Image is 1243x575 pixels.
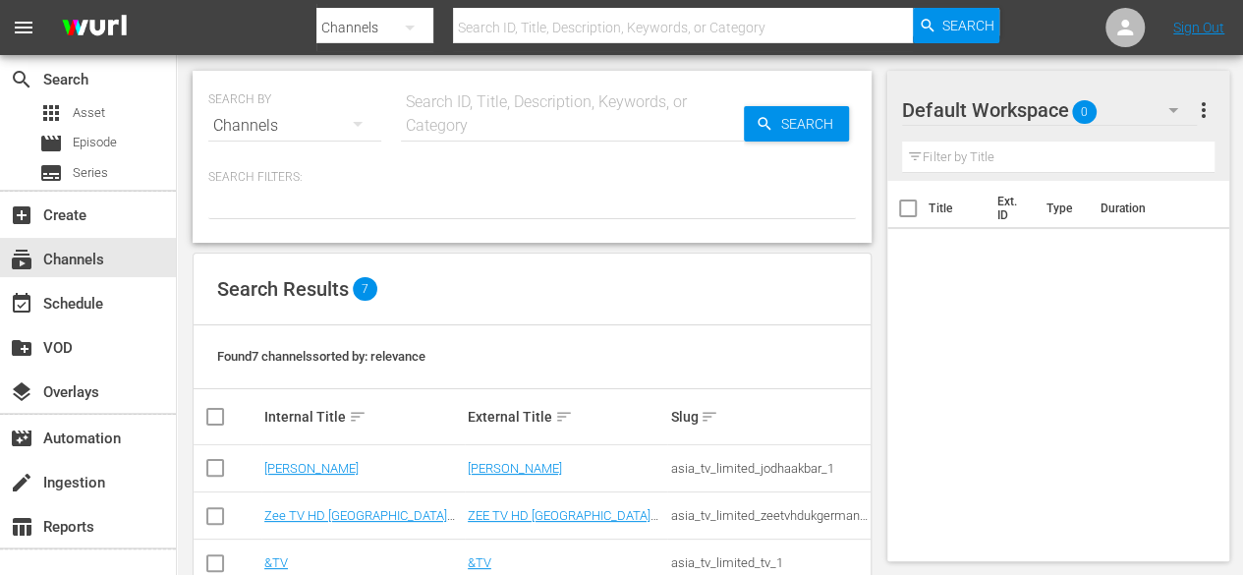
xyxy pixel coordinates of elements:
[10,248,33,271] span: Channels
[670,508,868,523] div: asia_tv_limited_zeetvhdukgermany_1
[10,292,33,316] span: Schedule
[468,508,658,538] a: ZEE TV HD [GEOGRAPHIC_DATA] ([GEOGRAPHIC_DATA])
[1088,181,1206,236] th: Duration
[468,405,665,429] div: External Title
[1191,86,1215,134] button: more_vert
[468,555,491,570] a: &TV
[929,181,986,236] th: Title
[670,461,868,476] div: asia_tv_limited_jodhaakbar_1
[773,106,849,142] span: Search
[208,98,381,153] div: Channels
[208,169,856,186] p: Search Filters:
[217,277,349,301] span: Search Results
[701,408,718,426] span: sort
[913,8,999,43] button: Search
[1191,98,1215,122] span: more_vert
[349,408,367,426] span: sort
[1072,91,1097,133] span: 0
[39,132,63,155] span: Episode
[555,408,573,426] span: sort
[744,106,849,142] button: Search
[10,427,33,450] span: Automation
[986,181,1035,236] th: Ext. ID
[353,277,377,301] span: 7
[10,68,33,91] span: Search
[39,161,63,185] span: Series
[39,101,63,125] span: Asset
[10,380,33,404] span: Overlays
[401,90,744,138] div: Search ID, Title, Description, Keywords, or Category
[10,336,33,360] span: VOD
[264,461,359,476] a: [PERSON_NAME]
[1034,181,1088,236] th: Type
[10,515,33,539] span: Reports
[12,16,35,39] span: menu
[264,555,288,570] a: &TV
[902,83,1197,138] div: Default Workspace
[264,508,455,538] a: Zee TV HD [GEOGRAPHIC_DATA] ([GEOGRAPHIC_DATA])
[10,471,33,494] span: Ingestion
[73,103,105,123] span: Asset
[73,133,117,152] span: Episode
[670,555,868,570] div: asia_tv_limited_tv_1
[47,5,141,51] img: ans4CAIJ8jUAAAAAAAAAAAAAAAAAAAAAAAAgQb4GAAAAAAAAAAAAAAAAAAAAAAAAJMjXAAAAAAAAAAAAAAAAAAAAAAAAgAT5G...
[264,405,462,429] div: Internal Title
[73,163,108,183] span: Series
[217,349,425,364] span: Found 7 channels sorted by: relevance
[670,405,868,429] div: Slug
[942,8,994,43] span: Search
[10,203,33,227] span: Create
[1173,20,1224,35] a: Sign Out
[468,461,562,476] a: [PERSON_NAME]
